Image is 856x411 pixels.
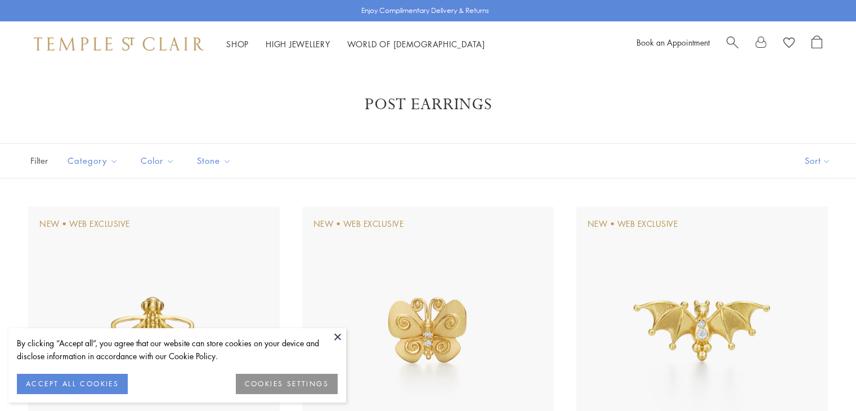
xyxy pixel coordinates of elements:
a: Book an Appointment [637,37,710,48]
a: ShopShop [226,38,249,50]
nav: Main navigation [226,37,485,51]
button: ACCEPT ALL COOKIES [17,374,128,394]
a: Open Shopping Bag [812,35,822,52]
div: New • Web Exclusive [588,218,678,230]
a: World of [DEMOGRAPHIC_DATA]World of [DEMOGRAPHIC_DATA] [347,38,485,50]
button: Stone [189,148,240,173]
div: By clicking “Accept all”, you agree that our website can store cookies on your device and disclos... [17,337,338,363]
div: New • Web Exclusive [313,218,404,230]
a: Search [727,35,738,52]
a: High JewelleryHigh Jewellery [266,38,330,50]
button: Color [132,148,183,173]
span: Color [135,154,183,168]
p: Enjoy Complimentary Delivery & Returns [361,5,489,16]
img: Temple St. Clair [34,37,204,51]
span: Stone [191,154,240,168]
a: View Wishlist [783,35,795,52]
div: New • Web Exclusive [39,218,130,230]
h1: Post Earrings [45,95,811,115]
span: Category [62,154,127,168]
button: Category [59,148,127,173]
button: COOKIES SETTINGS [236,374,338,394]
button: Show sort by [779,144,856,178]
